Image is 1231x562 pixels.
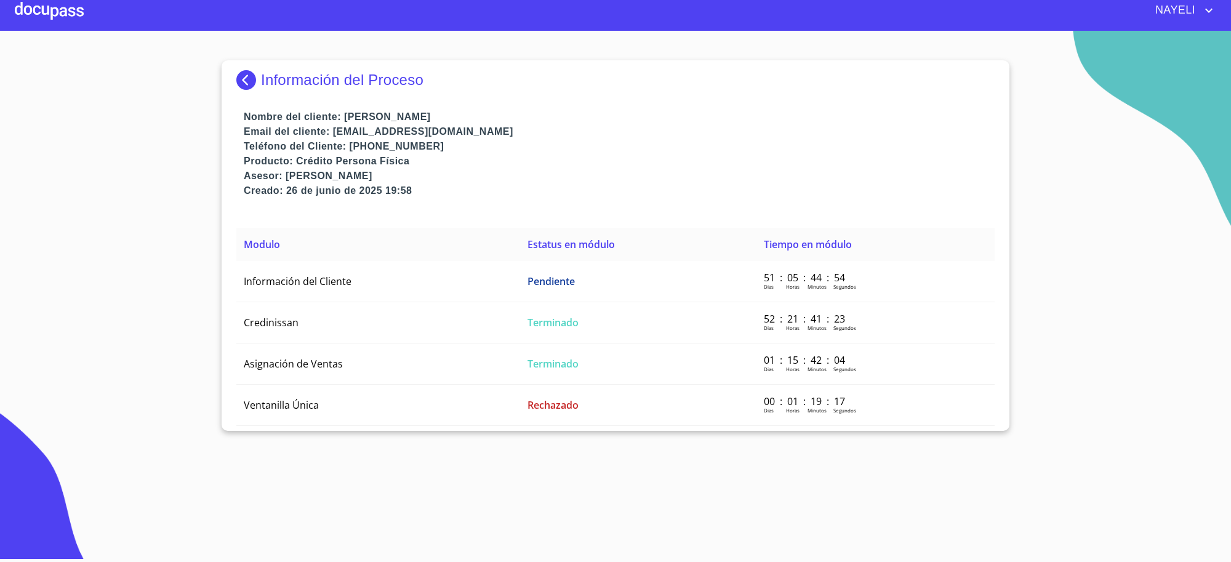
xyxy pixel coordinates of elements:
span: NAYELI [1146,1,1201,20]
p: Minutos [808,366,827,372]
img: Docupass spot blue [236,70,261,90]
p: Minutos [808,283,827,290]
p: Asesor: [PERSON_NAME] [244,169,995,183]
span: Ventanilla Única [244,398,319,412]
p: Dias [764,283,774,290]
div: Información del Proceso [236,70,995,90]
span: Información del Cliente [244,275,351,288]
p: Segundos [833,324,856,331]
span: Asignación de Ventas [244,357,343,371]
p: Minutos [808,324,827,331]
span: Estatus en módulo [527,238,615,251]
p: 00 : 01 : 19 : 17 [764,395,847,408]
span: Credinissan [244,316,299,329]
p: Horas [786,324,800,331]
p: Segundos [833,407,856,414]
p: Creado: 26 de junio de 2025 19:58 [244,183,995,198]
p: Horas [786,366,800,372]
p: Minutos [808,407,827,414]
p: Dias [764,324,774,331]
span: Terminado [527,357,579,371]
span: Tiempo en módulo [764,238,852,251]
p: Segundos [833,366,856,372]
p: 01 : 15 : 42 : 04 [764,353,847,367]
button: account of current user [1146,1,1216,20]
p: Segundos [833,283,856,290]
p: Horas [786,407,800,414]
p: Producto: Crédito Persona Física [244,154,995,169]
p: 52 : 21 : 41 : 23 [764,312,847,326]
p: Nombre del cliente: [PERSON_NAME] [244,110,995,124]
p: Horas [786,283,800,290]
p: Email del cliente: [EMAIL_ADDRESS][DOMAIN_NAME] [244,124,995,139]
p: 51 : 05 : 44 : 54 [764,271,847,284]
p: Teléfono del Cliente: [PHONE_NUMBER] [244,139,995,154]
span: Terminado [527,316,579,329]
span: Modulo [244,238,280,251]
span: Pendiente [527,275,575,288]
p: Dias [764,366,774,372]
span: Rechazado [527,398,579,412]
p: Dias [764,407,774,414]
p: Información del Proceso [261,71,423,89]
